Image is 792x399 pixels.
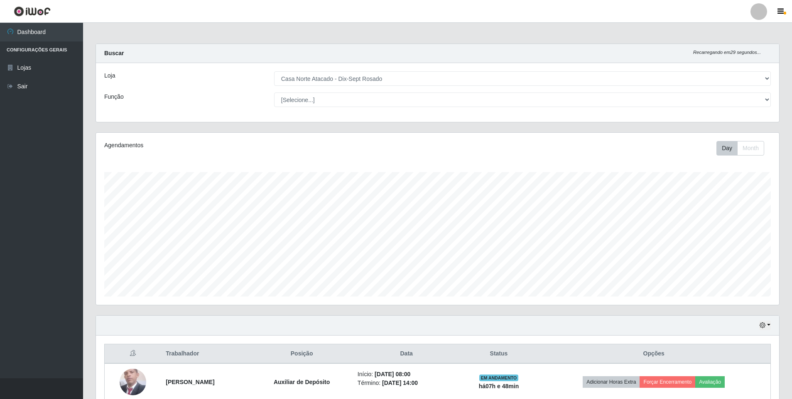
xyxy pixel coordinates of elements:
div: Agendamentos [104,141,375,150]
strong: Buscar [104,50,124,56]
button: Avaliação [695,376,725,388]
th: Status [461,344,537,364]
time: [DATE] 08:00 [375,371,410,377]
div: First group [716,141,764,156]
label: Loja [104,71,115,80]
li: Término: [358,379,456,387]
th: Trabalhador [161,344,251,364]
th: Posição [251,344,353,364]
img: CoreUI Logo [14,6,51,17]
strong: [PERSON_NAME] [166,379,214,385]
strong: há 07 h e 48 min [479,383,519,389]
img: 1740078176473.jpeg [120,367,146,397]
strong: Auxiliar de Depósito [274,379,330,385]
th: Data [353,344,461,364]
th: Opções [537,344,770,364]
button: Adicionar Horas Extra [583,376,640,388]
span: EM ANDAMENTO [479,375,519,381]
li: Início: [358,370,456,379]
i: Recarregando em 29 segundos... [693,50,761,55]
button: Forçar Encerramento [640,376,695,388]
button: Day [716,141,738,156]
button: Month [737,141,764,156]
label: Função [104,92,124,101]
time: [DATE] 14:00 [382,380,418,386]
div: Toolbar with button groups [716,141,771,156]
